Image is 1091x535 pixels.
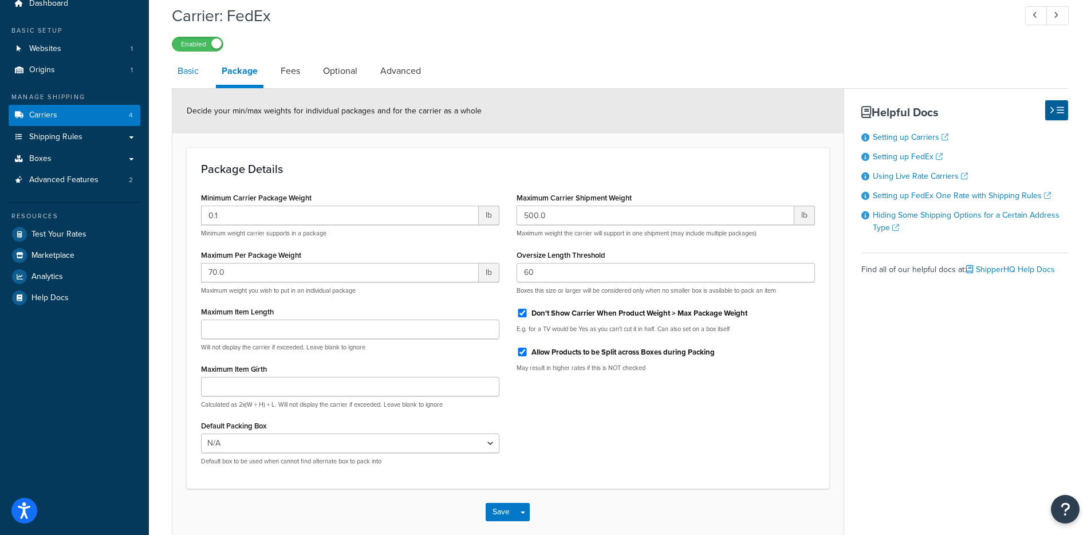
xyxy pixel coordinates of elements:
span: 1 [131,65,133,75]
label: Allow Products to be Split across Boxes during Packing [531,347,715,357]
span: Origins [29,65,55,75]
span: 4 [129,111,133,120]
div: Basic Setup [9,26,140,36]
label: Maximum Per Package Weight [201,251,301,259]
p: Maximum weight you wish to put in an individual package [201,286,499,295]
li: Origins [9,60,140,81]
a: Fees [275,57,306,85]
span: Help Docs [31,293,69,303]
div: Find all of our helpful docs at: [861,253,1068,278]
li: Advanced Features [9,170,140,191]
span: Test Your Rates [31,230,86,239]
a: Boxes [9,148,140,170]
label: Maximum Carrier Shipment Weight [517,194,632,202]
a: ShipperHQ Help Docs [966,263,1055,276]
span: 1 [131,44,133,54]
a: Basic [172,57,204,85]
span: lb [479,206,499,225]
button: Open Resource Center [1051,495,1080,524]
a: Optional [317,57,363,85]
p: Minimum weight carrier supports in a package [201,229,499,238]
a: Carriers4 [9,105,140,126]
a: Origins1 [9,60,140,81]
span: lb [479,263,499,282]
span: Analytics [31,272,63,282]
div: Manage Shipping [9,92,140,102]
button: Save [486,503,517,521]
a: Advanced [375,57,427,85]
a: Analytics [9,266,140,287]
label: Oversize Length Threshold [517,251,605,259]
a: Package [216,57,263,88]
label: Maximum Item Girth [201,365,267,373]
p: Will not display the carrier if exceeded. Leave blank to ignore [201,343,499,352]
p: Calculated as 2x(W + H) + L. Will not display the carrier if exceeded. Leave blank to ignore [201,400,499,409]
h3: Package Details [201,163,815,175]
span: Boxes [29,154,52,164]
p: Boxes this size or larger will be considered only when no smaller box is available to pack an item [517,286,815,295]
p: Maximum weight the carrier will support in one shipment (may include multiple packages) [517,229,815,238]
a: Previous Record [1025,6,1047,25]
h1: Carrier: FedEx [172,5,1004,27]
span: Marketplace [31,251,74,261]
label: Default Packing Box [201,422,266,430]
a: Advanced Features2 [9,170,140,191]
span: Advanced Features [29,175,99,185]
span: Shipping Rules [29,132,82,142]
a: Shipping Rules [9,127,140,148]
p: Default box to be used when cannot find alternate box to pack into [201,457,499,466]
button: Hide Help Docs [1045,100,1068,120]
span: Carriers [29,111,57,120]
a: Websites1 [9,38,140,60]
a: Setting up Carriers [873,131,948,143]
a: Hiding Some Shipping Options for a Certain Address Type [873,209,1060,234]
a: Help Docs [9,288,140,308]
label: Minimum Carrier Package Weight [201,194,312,202]
a: Using Live Rate Carriers [873,170,968,182]
li: Carriers [9,105,140,126]
li: Websites [9,38,140,60]
a: Setting up FedEx One Rate with Shipping Rules [873,190,1051,202]
h3: Helpful Docs [861,106,1068,119]
a: Setting up FedEx [873,151,943,163]
span: 2 [129,175,133,185]
p: May result in higher rates if this is NOT checked [517,364,815,372]
a: Marketplace [9,245,140,266]
a: Test Your Rates [9,224,140,245]
div: Resources [9,211,140,221]
p: E.g. for a TV would be Yes as you can't cut it in half. Can also set on a box itself [517,325,815,333]
a: Next Record [1046,6,1069,25]
span: Decide your min/max weights for individual packages and for the carrier as a whole [187,105,482,117]
span: lb [794,206,815,225]
label: Enabled [172,37,223,51]
label: Don't Show Carrier When Product Weight > Max Package Weight [531,308,747,318]
label: Maximum Item Length [201,308,274,316]
span: Websites [29,44,61,54]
